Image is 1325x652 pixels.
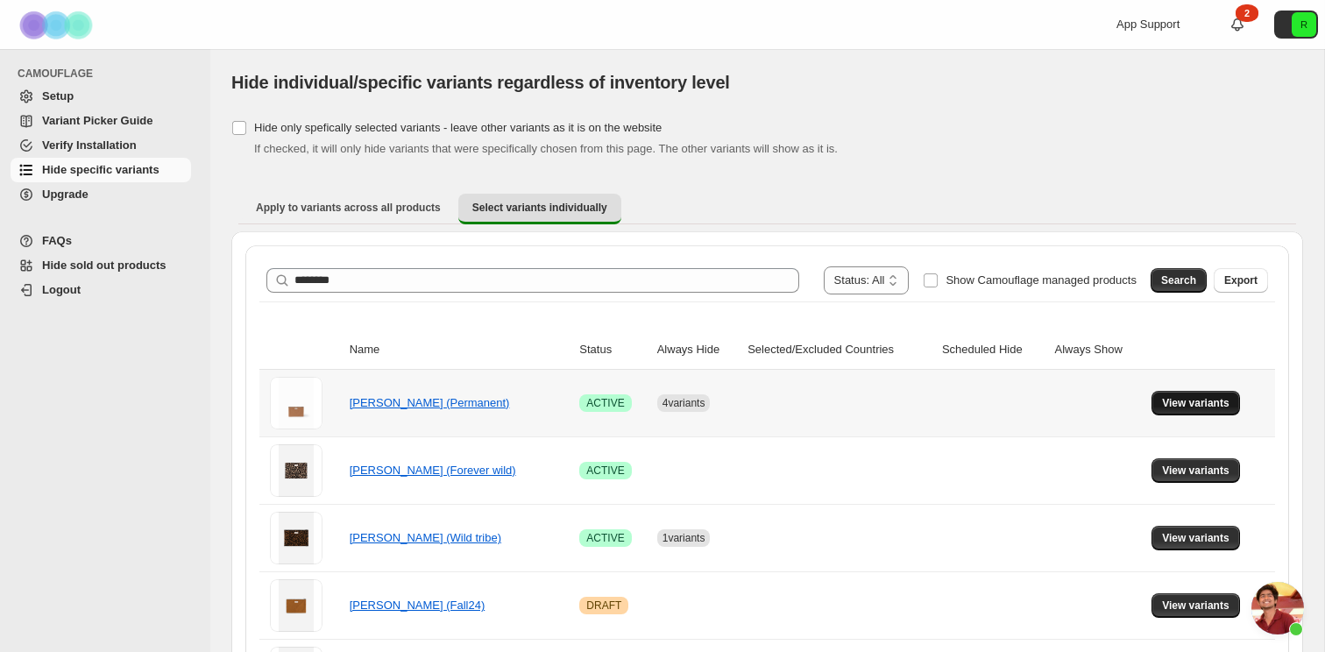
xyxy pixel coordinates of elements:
th: Name [344,330,575,370]
span: DRAFT [586,599,621,613]
a: [PERSON_NAME] (Forever wild) [350,464,516,477]
span: Logout [42,283,81,296]
span: If checked, it will only hide variants that were specifically chosen from this page. The other va... [254,142,838,155]
a: [PERSON_NAME] (Fall24) [350,599,485,612]
a: Logout [11,278,191,302]
a: [PERSON_NAME] (Wild tribe) [350,531,501,544]
a: Hide sold out products [11,253,191,278]
span: View variants [1162,396,1229,410]
span: Hide individual/specific variants regardless of inventory level [231,73,730,92]
span: Hide sold out products [42,259,167,272]
a: Upgrade [11,182,191,207]
span: Hide only spefically selected variants - leave other variants as it is on the website [254,121,662,134]
th: Scheduled Hide [937,330,1050,370]
span: View variants [1162,464,1229,478]
span: ACTIVE [586,396,624,410]
button: View variants [1151,458,1240,483]
th: Status [574,330,651,370]
span: Show Camouflage managed products [946,273,1137,287]
span: Export [1224,273,1258,287]
th: Always Hide [652,330,742,370]
button: Export [1214,268,1268,293]
text: R [1300,19,1307,30]
a: Setup [11,84,191,109]
a: Hide specific variants [11,158,191,182]
span: Select variants individually [472,201,607,215]
span: Variant Picker Guide [42,114,152,127]
span: ACTIVE [586,531,624,545]
button: View variants [1151,526,1240,550]
th: Selected/Excluded Countries [742,330,937,370]
button: Avatar with initials R [1274,11,1318,39]
img: Camouflage [14,1,102,49]
span: Apply to variants across all products [256,201,441,215]
a: FAQs [11,229,191,253]
a: 2 [1229,16,1246,33]
button: Search [1151,268,1207,293]
span: 1 variants [662,532,705,544]
span: View variants [1162,599,1229,613]
span: Setup [42,89,74,103]
div: 2 [1236,4,1258,22]
button: Select variants individually [458,194,621,224]
span: Avatar with initials R [1292,12,1316,37]
span: Search [1161,273,1196,287]
span: ACTIVE [586,464,624,478]
a: [PERSON_NAME] (Permanent) [350,396,510,409]
button: View variants [1151,593,1240,618]
button: Apply to variants across all products [242,194,455,222]
th: Always Show [1049,330,1146,370]
button: View variants [1151,391,1240,415]
span: App Support [1116,18,1180,31]
span: FAQs [42,234,72,247]
a: Variant Picker Guide [11,109,191,133]
span: 4 variants [662,397,705,409]
span: Upgrade [42,188,89,201]
span: View variants [1162,531,1229,545]
a: Verify Installation [11,133,191,158]
span: Hide specific variants [42,163,159,176]
div: Ouvrir le chat [1251,582,1304,634]
span: CAMOUFLAGE [18,67,198,81]
span: Verify Installation [42,138,137,152]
